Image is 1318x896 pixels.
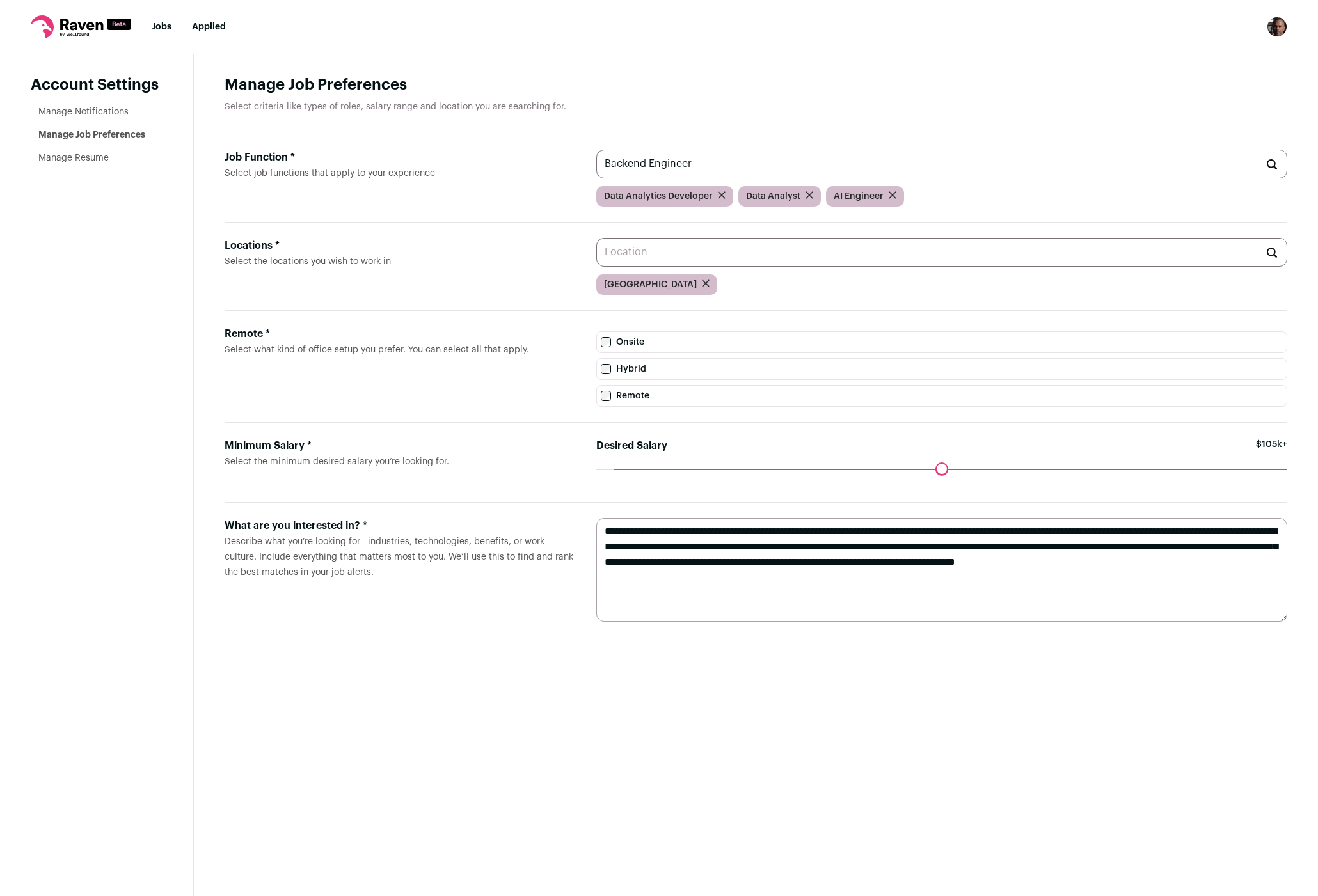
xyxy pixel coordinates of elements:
span: Select the locations you wish to work in [225,257,391,266]
input: Remote [601,391,611,401]
input: Job Function [596,150,1287,178]
img: 5298499-medium_jpg [1267,17,1287,37]
span: AI Engineer [834,190,884,203]
a: Manage Job Preferences [38,130,145,139]
label: Desired Salary [596,438,667,453]
div: Job Function * [225,150,576,165]
label: Hybrid [596,358,1287,380]
span: $105k+ [1256,438,1287,469]
div: What are you interested in? * [225,518,576,533]
span: Data Analyst [746,190,800,203]
input: Hybrid [601,364,611,374]
a: Manage Notifications [38,107,129,116]
header: Account Settings [31,75,163,95]
span: Describe what you’re looking for—industries, technologies, benefits, or work culture. Include eve... [225,537,573,577]
input: Location [596,238,1287,267]
p: Select criteria like types of roles, salary range and location you are searching for. [225,100,1287,113]
input: Onsite [601,337,611,347]
span: Select what kind of office setup you prefer. You can select all that apply. [225,345,529,354]
h1: Manage Job Preferences [225,75,1287,95]
a: Jobs [152,22,171,31]
button: Open dropdown [1267,17,1287,37]
label: Onsite [596,331,1287,353]
div: Minimum Salary * [225,438,576,453]
span: [GEOGRAPHIC_DATA] [604,278,697,291]
a: Manage Resume [38,153,109,162]
a: Applied [192,22,226,31]
span: Select job functions that apply to your experience [225,169,435,178]
span: Select the minimum desired salary you’re looking for. [225,457,449,466]
label: Remote [596,385,1287,407]
span: Data Analytics Developer [604,190,713,203]
div: Locations * [225,238,576,253]
div: Remote * [225,326,576,342]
